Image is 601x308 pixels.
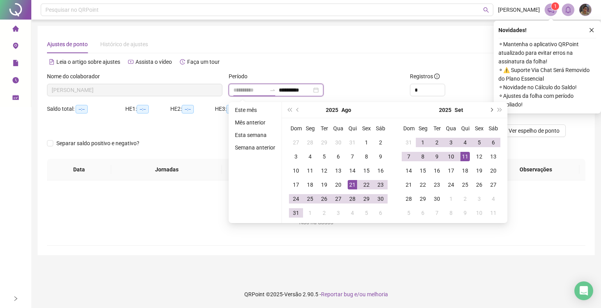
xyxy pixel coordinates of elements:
[319,208,329,218] div: 2
[430,149,444,164] td: 2025-09-09
[458,192,472,206] td: 2025-10-02
[439,102,451,118] button: year panel
[303,164,317,178] td: 2025-08-11
[222,159,291,180] th: Entrada 1
[402,164,416,178] td: 2025-09-14
[284,291,301,297] span: Versão
[317,164,331,178] td: 2025-08-12
[317,149,331,164] td: 2025-08-05
[376,208,385,218] div: 6
[331,206,345,220] td: 2025-09-03
[475,208,484,218] div: 10
[303,135,317,149] td: 2025-07-28
[498,92,596,109] span: ⚬ Ajustes da folha com período ampliado!
[434,74,440,79] span: info-circle
[475,180,484,189] div: 26
[52,84,218,96] span: EMANUEL ARLAN SOUSA SILVA FERREIRA
[446,208,456,218] div: 8
[291,138,301,147] div: 27
[319,194,329,204] div: 26
[446,180,456,189] div: 24
[359,135,374,149] td: 2025-08-01
[345,206,359,220] td: 2025-09-04
[472,192,486,206] td: 2025-10-03
[444,164,458,178] td: 2025-09-17
[334,194,343,204] div: 27
[589,27,594,33] span: close
[489,194,498,204] div: 4
[331,164,345,178] td: 2025-08-13
[402,121,416,135] th: Dom
[496,102,504,118] button: super-next-year
[362,208,371,218] div: 5
[334,138,343,147] div: 30
[319,166,329,175] div: 12
[460,208,470,218] div: 9
[305,152,315,161] div: 4
[489,152,498,161] div: 13
[348,138,357,147] div: 31
[551,2,559,10] sup: 1
[486,149,500,164] td: 2025-09-13
[345,149,359,164] td: 2025-08-07
[232,118,278,127] li: Mês anterior
[416,178,430,192] td: 2025-09-22
[430,121,444,135] th: Ter
[402,178,416,192] td: 2025-09-21
[291,166,301,175] div: 10
[269,87,276,93] span: to
[305,138,315,147] div: 28
[13,39,19,55] span: environment
[187,59,220,65] span: Faça um tour
[348,152,357,161] div: 7
[489,166,498,175] div: 20
[359,121,374,135] th: Sex
[345,192,359,206] td: 2025-08-28
[319,152,329,161] div: 5
[432,180,442,189] div: 23
[362,152,371,161] div: 8
[374,135,388,149] td: 2025-08-02
[475,194,484,204] div: 3
[331,135,345,149] td: 2025-07-30
[291,180,301,189] div: 17
[232,105,278,115] li: Este mês
[460,166,470,175] div: 18
[331,121,345,135] th: Qua
[348,208,357,218] div: 4
[376,166,385,175] div: 16
[418,208,428,218] div: 6
[303,178,317,192] td: 2025-08-18
[303,149,317,164] td: 2025-08-04
[444,206,458,220] td: 2025-10-08
[486,178,500,192] td: 2025-09-27
[489,208,498,218] div: 11
[460,138,470,147] div: 4
[305,180,315,189] div: 18
[460,180,470,189] div: 25
[416,206,430,220] td: 2025-10-06
[509,126,559,135] span: Ver espelho de ponto
[331,178,345,192] td: 2025-08-20
[472,206,486,220] td: 2025-10-10
[341,102,351,118] button: month panel
[404,194,413,204] div: 28
[56,218,576,227] div: Não há dados
[374,192,388,206] td: 2025-08-30
[289,164,303,178] td: 2025-08-10
[402,206,416,220] td: 2025-10-05
[362,166,371,175] div: 15
[331,192,345,206] td: 2025-08-27
[13,22,19,38] span: home
[137,105,149,113] span: --:--
[289,149,303,164] td: 2025-08-03
[348,180,357,189] div: 21
[76,105,88,113] span: --:--
[289,178,303,192] td: 2025-08-17
[404,152,413,161] div: 7
[418,138,428,147] div: 1
[334,208,343,218] div: 3
[475,138,484,147] div: 5
[303,192,317,206] td: 2025-08-25
[374,164,388,178] td: 2025-08-16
